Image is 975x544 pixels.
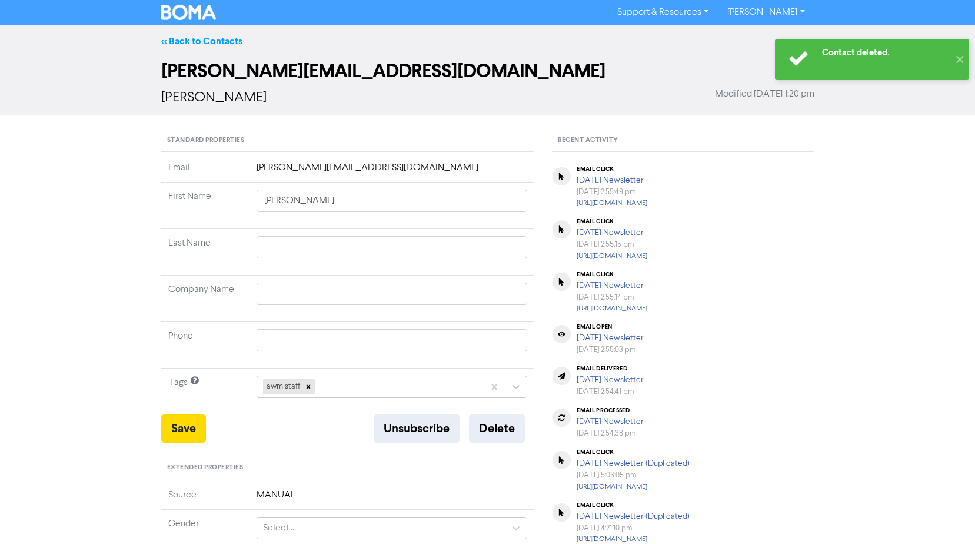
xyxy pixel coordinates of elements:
[249,161,535,183] td: [PERSON_NAME][EMAIL_ADDRESS][DOMAIN_NAME]
[577,536,647,543] a: [URL][DOMAIN_NAME]
[577,470,690,481] div: [DATE] 5:03:05 pm
[161,183,249,229] td: First Name
[161,130,535,152] div: Standard Properties
[469,414,525,443] button: Delete
[577,228,644,237] a: [DATE] Newsletter
[608,3,718,22] a: Support & Resources
[161,488,249,510] td: Source
[577,334,644,342] a: [DATE] Newsletter
[577,281,644,290] a: [DATE] Newsletter
[577,459,690,467] a: [DATE] Newsletter (Duplicated)
[577,218,647,225] div: email click
[577,512,690,520] a: [DATE] Newsletter (Duplicated)
[161,91,267,105] span: [PERSON_NAME]
[916,487,975,544] iframe: Chat Widget
[577,502,690,509] div: email click
[161,60,814,82] h2: [PERSON_NAME][EMAIL_ADDRESS][DOMAIN_NAME]
[161,322,249,369] td: Phone
[161,5,217,20] img: BOMA Logo
[577,253,647,260] a: [URL][DOMAIN_NAME]
[577,523,690,534] div: [DATE] 4:21:10 pm
[577,271,647,278] div: email click
[577,344,644,356] div: [DATE] 2:55:03 pm
[577,165,647,173] div: email click
[161,457,535,479] div: Extended Properties
[577,449,690,456] div: email click
[577,292,647,303] div: [DATE] 2:55:14 pm
[161,161,249,183] td: Email
[577,323,644,330] div: email open
[577,417,644,426] a: [DATE] Newsletter
[577,365,644,372] div: email delivered
[552,130,814,152] div: Recent Activity
[161,35,242,47] a: << Back to Contacts
[577,376,644,384] a: [DATE] Newsletter
[263,379,302,394] div: awm staff
[577,386,644,397] div: [DATE] 2:54:41 pm
[577,239,647,250] div: [DATE] 2:55:15 pm
[577,176,644,184] a: [DATE] Newsletter
[577,483,647,490] a: [URL][DOMAIN_NAME]
[577,187,647,198] div: [DATE] 2:55:49 pm
[822,47,949,59] div: Contact deleted.
[161,414,206,443] button: Save
[577,305,647,312] a: [URL][DOMAIN_NAME]
[577,407,644,414] div: email processed
[577,428,644,439] div: [DATE] 2:54:38 pm
[161,276,249,322] td: Company Name
[263,521,296,535] div: Select ...
[161,229,249,276] td: Last Name
[577,200,647,207] a: [URL][DOMAIN_NAME]
[161,369,249,415] td: Tags
[374,414,460,443] button: Unsubscribe
[249,488,535,510] td: MANUAL
[715,87,814,101] span: Modified [DATE] 1:20 pm
[718,3,814,22] a: [PERSON_NAME]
